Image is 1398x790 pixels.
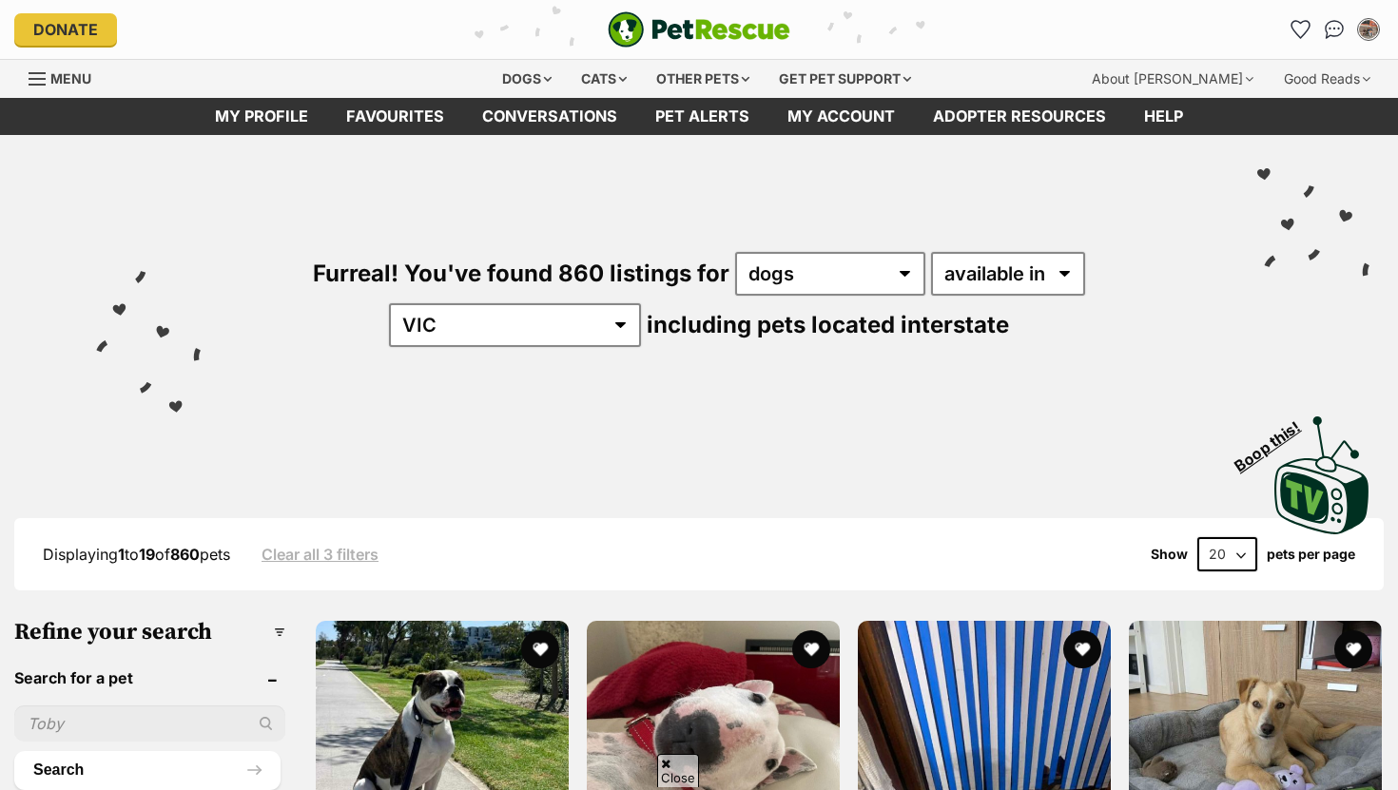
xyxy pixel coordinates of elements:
span: Furreal! You've found 860 listings for [313,260,729,287]
span: Close [657,754,699,787]
img: Philippa Sheehan profile pic [1359,20,1378,39]
span: Displaying to of pets [43,545,230,564]
strong: 860 [170,545,200,564]
a: Pet alerts [636,98,768,135]
a: PetRescue [608,11,790,48]
img: chat-41dd97257d64d25036548639549fe6c8038ab92f7586957e7f3b1b290dea8141.svg [1325,20,1345,39]
button: My account [1353,14,1384,45]
a: Favourites [1285,14,1315,45]
a: Menu [29,60,105,94]
input: Toby [14,705,285,742]
a: Adopter resources [914,98,1125,135]
div: Get pet support [766,60,924,98]
a: conversations [463,98,636,135]
div: Other pets [643,60,763,98]
button: favourite [792,630,830,668]
span: Menu [50,70,91,87]
div: About [PERSON_NAME] [1078,60,1267,98]
span: Show [1151,547,1188,562]
ul: Account quick links [1285,14,1384,45]
div: Cats [568,60,640,98]
div: Dogs [489,60,565,98]
a: Help [1125,98,1202,135]
a: My profile [196,98,327,135]
span: Boop this! [1232,406,1319,474]
header: Search for a pet [14,669,285,686]
div: Good Reads [1271,60,1384,98]
a: Favourites [327,98,463,135]
a: My account [768,98,914,135]
strong: 1 [118,545,125,564]
label: pets per page [1267,547,1355,562]
button: Search [14,751,281,789]
h3: Refine your search [14,619,285,645]
strong: 19 [139,545,155,564]
button: favourite [1334,630,1372,668]
button: favourite [1063,630,1101,668]
a: Boop this! [1274,399,1369,538]
a: Conversations [1319,14,1349,45]
span: including pets located interstate [647,311,1009,338]
a: Clear all 3 filters [262,546,379,563]
a: Donate [14,13,117,46]
button: favourite [521,630,559,668]
img: PetRescue TV logo [1274,416,1369,534]
img: logo-e224e6f780fb5917bec1dbf3a21bbac754714ae5b6737aabdf751b685950b380.svg [608,11,790,48]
